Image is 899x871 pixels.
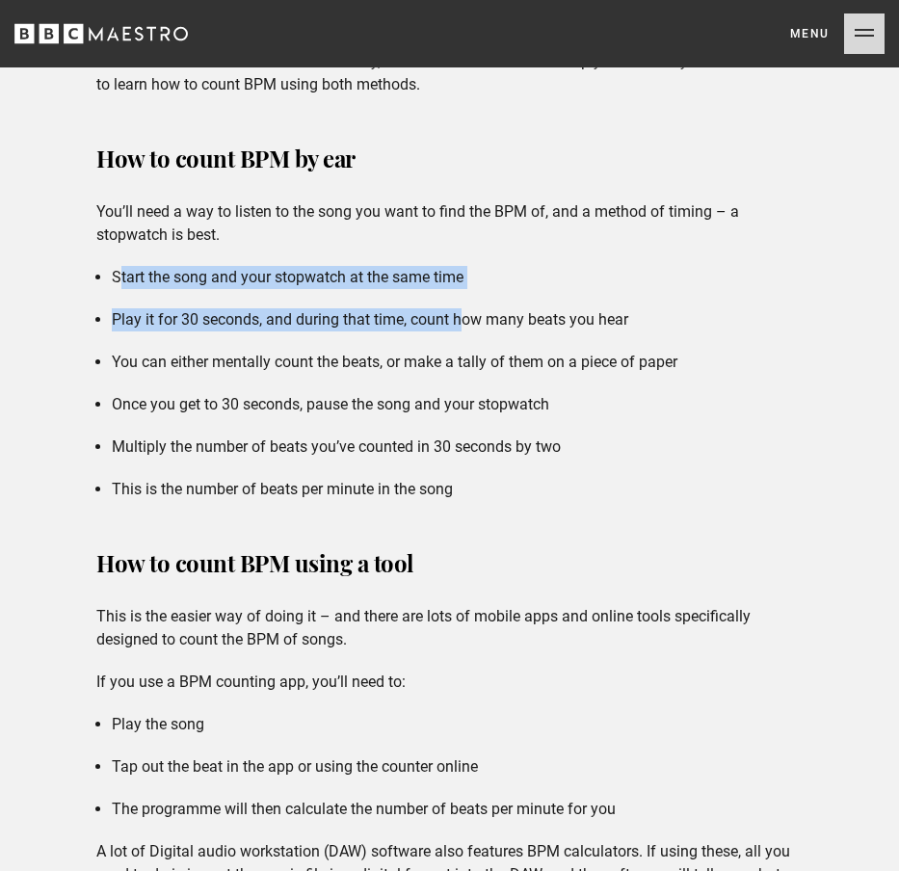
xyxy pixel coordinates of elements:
[96,605,803,651] p: This is the easier way of doing it – and there are lots of mobile apps and online tools specifica...
[112,713,803,736] li: Play the song
[96,540,803,586] h3: How to count BPM using a tool
[112,478,803,501] li: This is the number of beats per minute in the song
[112,393,803,416] li: Once you get to 30 seconds, pause the song and your stopwatch
[112,308,803,331] li: Play it for 30 seconds, and during that time, count how many beats you hear
[112,755,803,779] li: Tap out the beat in the app or using the counter online
[96,200,803,247] p: You’ll need a way to listen to the song you want to find the BPM of, and a method of timing – a s...
[112,435,803,459] li: Multiply the number of beats you’ve counted in 30 seconds by two
[112,798,803,821] li: The programme will then calculate the number of beats per minute for you
[96,671,803,694] p: If you use a BPM counting app, you’ll need to:
[790,13,885,54] button: Toggle navigation
[14,19,188,48] svg: BBC Maestro
[112,266,803,289] li: Start the song and your stopwatch at the same time
[96,135,803,181] h3: How to count BPM by ear
[112,351,803,374] li: You can either mentally count the beats, or make a tally of them on a piece of paper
